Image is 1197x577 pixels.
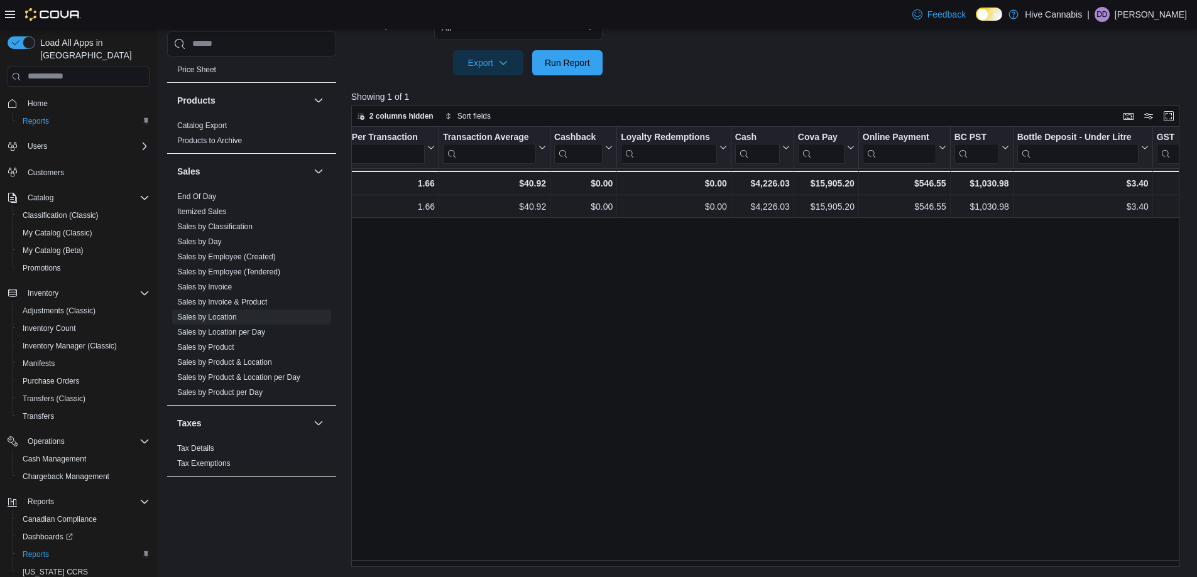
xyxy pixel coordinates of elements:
span: Operations [28,436,65,446]
span: Dashboards [18,529,150,544]
div: Loyalty Redemptions [621,132,717,144]
span: Export [461,50,516,75]
span: Customers [28,168,64,178]
a: Dashboards [13,528,155,546]
button: Catalog [23,190,58,205]
div: Transaction Average [443,132,536,164]
button: Cash [735,132,790,164]
a: Itemized Sales [177,207,227,216]
a: Inventory Count [18,321,81,336]
div: $0.00 [554,199,613,214]
a: Transfers (Classic) [18,391,90,406]
a: My Catalog (Beta) [18,243,89,258]
div: $3.40 [1017,199,1149,214]
span: Operations [23,434,150,449]
span: Reports [23,116,49,126]
input: Dark Mode [976,8,1002,21]
a: Tax Exemptions [177,459,231,468]
button: Transfers (Classic) [13,390,155,407]
span: 2 columns hidden [369,111,434,121]
span: Reports [23,494,150,509]
span: End Of Day [177,191,216,202]
button: Cashback [554,132,613,164]
span: Canadian Compliance [18,512,150,527]
span: Reports [23,549,49,559]
div: Cova Pay [798,132,844,164]
a: Adjustments (Classic) [18,303,101,318]
span: Reports [28,497,54,507]
div: Bottle Deposit - Under Litre [1017,132,1138,144]
a: Sales by Location per Day [177,328,265,337]
button: Online Payment [863,132,946,164]
button: My Catalog (Classic) [13,224,155,242]
a: My Catalog (Classic) [18,225,97,240]
span: Inventory [28,288,58,298]
button: Run Report [532,50,603,75]
a: Tax Details [177,444,214,453]
button: Users [23,139,52,154]
a: Purchase Orders [18,374,85,389]
button: Customers [3,163,155,181]
div: $15,905.20 [798,199,855,214]
div: BC PST [954,132,998,144]
button: Reports [23,494,59,509]
div: $0.00 [621,176,727,191]
a: Customers [23,165,69,180]
span: Sales by Location per Day [177,327,265,337]
span: My Catalog (Classic) [23,228,92,238]
span: Itemized Sales [177,207,227,217]
span: Sales by Employee (Created) [177,252,276,262]
button: Reports [3,493,155,510]
button: Qty Per Transaction [334,132,434,164]
button: Loyalty Redemptions [621,132,727,164]
a: Sales by Day [177,237,222,246]
span: Home [28,99,48,109]
div: Qty Per Transaction [334,132,424,164]
span: Adjustments (Classic) [18,303,150,318]
span: Products to Archive [177,136,242,146]
div: Sales [167,189,336,405]
span: Catalog [23,190,150,205]
div: Transaction Average [443,132,536,144]
div: Qty Per Transaction [334,132,424,144]
div: Taxes [167,441,336,476]
span: Reports [18,114,150,129]
span: Users [23,139,150,154]
div: Damian DeBaie [1095,7,1110,22]
button: Manifests [13,355,155,372]
p: Hive Cannabis [1025,7,1082,22]
span: Home [23,95,150,111]
div: Cashback [554,132,603,164]
span: Customers [23,164,150,180]
span: Manifests [23,359,55,369]
button: Enter fullscreen [1161,109,1176,124]
button: Products [177,94,309,107]
span: Inventory Manager (Classic) [18,338,150,353]
button: Inventory Manager (Classic) [13,337,155,355]
span: Run Report [545,57,590,69]
span: Sales by Invoice [177,282,232,292]
button: Promotions [13,259,155,277]
span: Chargeback Management [23,472,109,482]
span: Sales by Location [177,312,237,322]
span: Sales by Product per Day [177,387,263,397]
div: $3.40 [1017,176,1148,191]
span: Catalog Export [177,121,227,131]
a: Sales by Invoice & Product [177,298,267,306]
button: Display options [1141,109,1156,124]
button: Reports [13,112,155,130]
a: Sales by Classification [177,222,253,231]
button: Keyboard shortcuts [1121,109,1136,124]
span: My Catalog (Beta) [23,245,84,256]
p: | [1087,7,1090,22]
div: $546.55 [863,199,946,214]
button: Catalog [3,189,155,207]
a: End Of Day [177,192,216,201]
button: Sales [177,165,309,178]
div: Loyalty Redemptions [621,132,717,164]
span: My Catalog (Beta) [18,243,150,258]
a: Canadian Compliance [18,512,102,527]
div: Online Payment [863,132,936,144]
button: Chargeback Management [13,468,155,485]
